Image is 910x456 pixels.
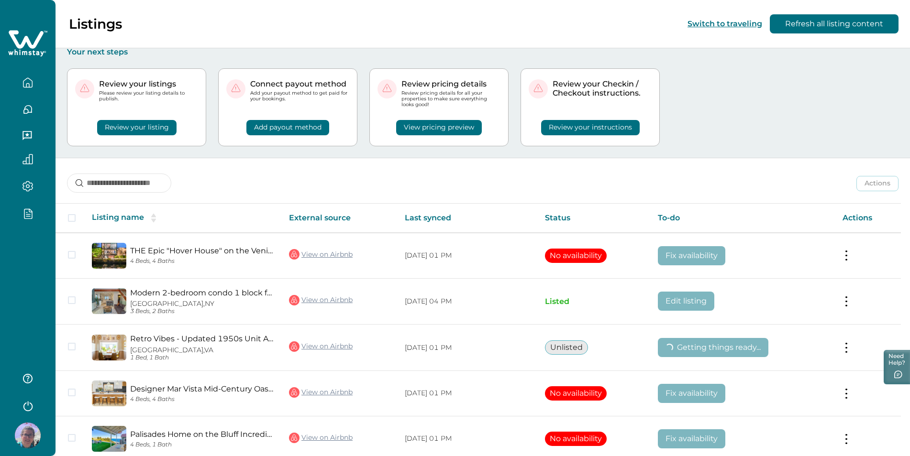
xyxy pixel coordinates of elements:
a: View on Airbnb [289,340,353,353]
img: propertyImage_Modern 2-bedroom condo 1 block from Venice beach [92,288,126,314]
a: Retro Vibes - Updated 1950s Unit A/C Parking [130,334,274,343]
p: 4 Beds, 1 Bath [130,441,274,448]
p: Review your listings [99,79,198,89]
p: 4 Beds, 4 Baths [130,396,274,403]
p: [DATE] 01 PM [405,434,530,444]
p: Please review your listing details to publish. [99,90,198,102]
p: [DATE] 01 PM [405,343,530,353]
th: Listing name [84,204,281,233]
img: propertyImage_THE Epic "Hover House" on the Venice Beach Canals [92,243,126,269]
a: View on Airbnb [289,294,353,306]
a: Designer Mar Vista Mid-Century Oasis with Pool 4BR [130,384,274,393]
a: Palisades Home on the Bluff Incredible Beach Views [130,430,274,439]
button: Fix availability [658,246,725,265]
button: Review your listing [97,120,177,135]
img: propertyImage_Retro Vibes - Updated 1950s Unit A/C Parking [92,335,126,360]
p: [DATE] 01 PM [405,389,530,398]
button: Review your instructions [541,120,640,135]
button: Edit listing [658,292,714,311]
a: View on Airbnb [289,432,353,444]
button: Unlisted [545,340,588,355]
button: Refresh all listing content [770,14,899,33]
p: Listings [69,16,122,32]
p: Review pricing details [401,79,500,89]
th: Actions [835,204,901,233]
img: propertyImage_Palisades Home on the Bluff Incredible Beach Views [92,426,126,452]
button: View pricing preview [396,120,482,135]
p: Review your Checkin / Checkout instructions. [553,79,652,98]
th: Last synced [397,204,537,233]
img: Whimstay Host [15,423,41,448]
button: Switch to traveling [688,19,762,28]
a: View on Airbnb [289,386,353,399]
th: To-do [650,204,835,233]
p: Listed [545,297,643,306]
p: [DATE] 01 PM [405,251,530,261]
button: No availability [545,249,607,263]
button: Getting things ready... [658,338,768,357]
a: View on Airbnb [289,248,353,261]
th: External source [281,204,397,233]
p: [GEOGRAPHIC_DATA], VA [130,346,274,354]
button: Actions [856,176,899,191]
button: No availability [545,432,607,446]
p: [DATE] 04 PM [405,297,530,306]
p: [GEOGRAPHIC_DATA], NY [130,300,274,308]
img: propertyImage_Designer Mar Vista Mid-Century Oasis with Pool 4BR [92,380,126,406]
button: Fix availability [658,384,725,403]
button: Fix availability [658,429,725,448]
a: THE Epic "Hover House" on the Venice Beach Canals [130,246,274,255]
button: sorting [144,213,163,223]
p: Add your payout method to get paid for your bookings. [250,90,349,102]
p: 3 Beds, 2 Baths [130,308,274,315]
p: Review pricing details for all your properties to make sure everything looks good! [401,90,500,108]
th: Status [537,204,650,233]
p: 4 Beds, 4 Baths [130,258,274,265]
button: Add payout method [246,120,329,135]
button: No availability [545,386,607,401]
p: Your next steps [67,47,899,57]
p: Connect payout method [250,79,349,89]
p: 1 Bed, 1 Bath [130,354,274,361]
a: Modern 2-bedroom condo 1 block from [GEOGRAPHIC_DATA] [130,288,274,297]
